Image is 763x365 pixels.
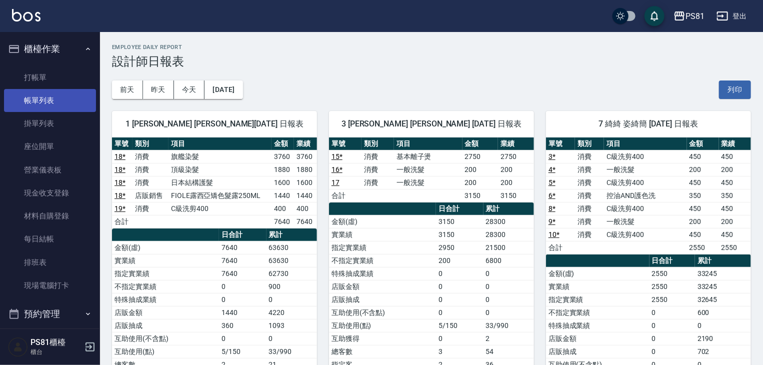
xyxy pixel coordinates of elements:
[483,202,534,215] th: 累計
[266,345,317,358] td: 33/990
[112,267,219,280] td: 指定實業績
[112,280,219,293] td: 不指定實業績
[168,176,271,189] td: 日本結構護髮
[575,228,604,241] td: 消費
[219,241,266,254] td: 7640
[483,228,534,241] td: 28300
[112,137,317,228] table: a dense table
[219,293,266,306] td: 0
[4,204,96,227] a: 材料自購登錄
[649,280,695,293] td: 2550
[436,215,483,228] td: 3150
[685,10,704,22] div: PS81
[649,319,695,332] td: 0
[266,228,317,241] th: 累計
[294,189,317,202] td: 1440
[4,89,96,112] a: 帳單列表
[719,137,751,150] th: 業績
[294,150,317,163] td: 3760
[112,44,751,50] h2: Employee Daily Report
[719,202,751,215] td: 450
[483,241,534,254] td: 21500
[271,176,294,189] td: 1600
[294,137,317,150] th: 業績
[483,280,534,293] td: 0
[329,254,436,267] td: 不指定實業績
[394,163,462,176] td: 一般洗髮
[168,163,271,176] td: 頂級染髮
[604,137,686,150] th: 項目
[329,280,436,293] td: 店販金額
[546,319,649,332] td: 特殊抽成業績
[436,254,483,267] td: 200
[644,6,664,26] button: save
[271,150,294,163] td: 3760
[168,202,271,215] td: C級洗剪400
[719,176,751,189] td: 450
[695,306,751,319] td: 600
[687,215,719,228] td: 200
[329,228,436,241] td: 實業績
[30,337,81,347] h5: PS81櫃檯
[483,215,534,228] td: 28300
[462,137,498,150] th: 金額
[4,158,96,181] a: 營業儀表板
[462,176,498,189] td: 200
[329,215,436,228] td: 金額(虛)
[112,54,751,68] h3: 設計師日報表
[575,137,604,150] th: 類別
[436,228,483,241] td: 3150
[436,332,483,345] td: 0
[695,267,751,280] td: 33245
[436,202,483,215] th: 日合計
[483,306,534,319] td: 0
[649,306,695,319] td: 0
[329,345,436,358] td: 總客數
[112,319,219,332] td: 店販抽成
[266,319,317,332] td: 1093
[271,163,294,176] td: 1880
[498,163,534,176] td: 200
[687,163,719,176] td: 200
[546,293,649,306] td: 指定實業績
[483,319,534,332] td: 33/990
[168,150,271,163] td: 旗艦染髮
[266,332,317,345] td: 0
[687,241,719,254] td: 2550
[329,137,534,202] table: a dense table
[112,137,132,150] th: 單號
[112,215,132,228] td: 合計
[294,215,317,228] td: 7640
[719,241,751,254] td: 2550
[329,241,436,254] td: 指定實業績
[483,345,534,358] td: 54
[266,293,317,306] td: 0
[483,293,534,306] td: 0
[4,327,96,353] button: 報表及分析
[687,150,719,163] td: 450
[719,150,751,163] td: 450
[294,163,317,176] td: 1880
[695,293,751,306] td: 32645
[4,274,96,297] a: 現場電腦打卡
[462,150,498,163] td: 2750
[329,293,436,306] td: 店販抽成
[329,319,436,332] td: 互助使用(點)
[329,306,436,319] td: 互助使用(不含點)
[294,202,317,215] td: 400
[132,202,168,215] td: 消費
[219,254,266,267] td: 7640
[112,306,219,319] td: 店販金額
[132,176,168,189] td: 消費
[4,251,96,274] a: 排班表
[546,345,649,358] td: 店販抽成
[436,267,483,280] td: 0
[4,36,96,62] button: 櫃檯作業
[719,228,751,241] td: 450
[266,241,317,254] td: 63630
[266,267,317,280] td: 62730
[687,137,719,150] th: 金額
[695,254,751,267] th: 累計
[498,189,534,202] td: 3150
[498,176,534,189] td: 200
